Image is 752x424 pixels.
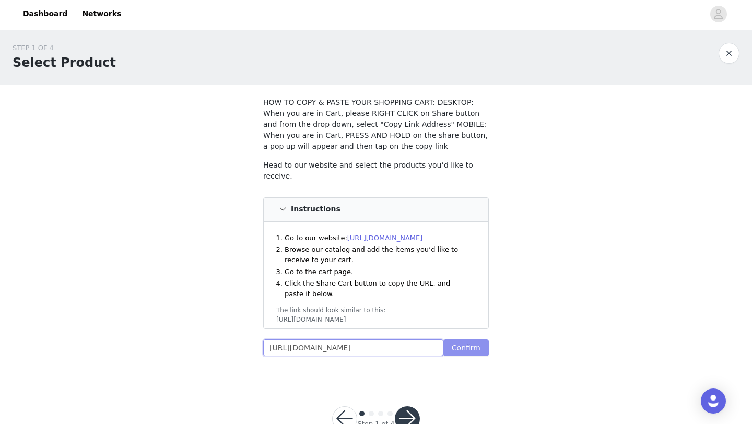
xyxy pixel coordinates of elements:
a: Dashboard [17,2,74,26]
div: avatar [713,6,723,22]
li: Go to our website: [285,233,471,243]
button: Confirm [443,339,489,356]
li: Browse our catalog and add the items you’d like to receive to your cart. [285,244,471,265]
li: Go to the cart page. [285,267,471,277]
h4: Instructions [291,205,340,214]
a: Networks [76,2,127,26]
div: Open Intercom Messenger [701,388,726,414]
li: Click the Share Cart button to copy the URL, and paste it below. [285,278,471,299]
p: HOW TO COPY & PASTE YOUR SHOPPING CART: DESKTOP: When you are in Cart, please RIGHT CLICK on Shar... [263,97,489,152]
div: STEP 1 OF 4 [13,43,116,53]
a: [URL][DOMAIN_NAME] [347,234,423,242]
input: Checkout URL [263,339,443,356]
p: Head to our website and select the products you’d like to receive. [263,160,489,182]
h1: Select Product [13,53,116,72]
div: [URL][DOMAIN_NAME] [276,315,476,324]
div: The link should look similar to this: [276,305,476,315]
